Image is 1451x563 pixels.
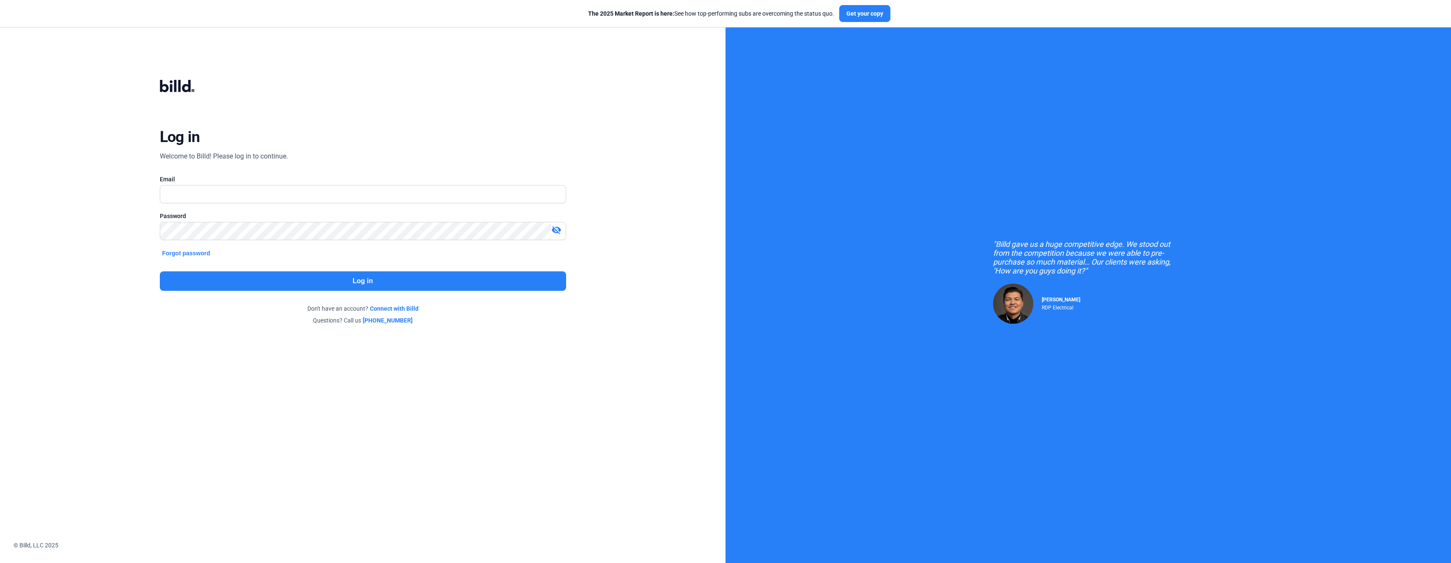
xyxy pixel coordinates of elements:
button: Get your copy [839,5,890,22]
span: [PERSON_NAME] [1042,297,1080,303]
a: Connect with Billd [370,304,419,313]
div: "Billd gave us a huge competitive edge. We stood out from the competition because we were able to... [993,240,1183,275]
div: Welcome to Billd! Please log in to continue. [160,151,288,161]
div: Email [160,175,566,183]
button: Log in [160,271,566,291]
span: The 2025 Market Report is here: [588,10,674,17]
div: RDP Electrical [1042,303,1080,311]
img: Raul Pacheco [993,284,1033,324]
button: Forgot password [160,249,213,258]
mat-icon: visibility_off [551,225,561,235]
div: Don't have an account? [160,304,566,313]
div: Questions? Call us [160,316,566,325]
div: See how top-performing subs are overcoming the status quo. [588,9,834,18]
div: Log in [160,128,200,146]
div: Password [160,212,566,220]
a: [PHONE_NUMBER] [363,316,413,325]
